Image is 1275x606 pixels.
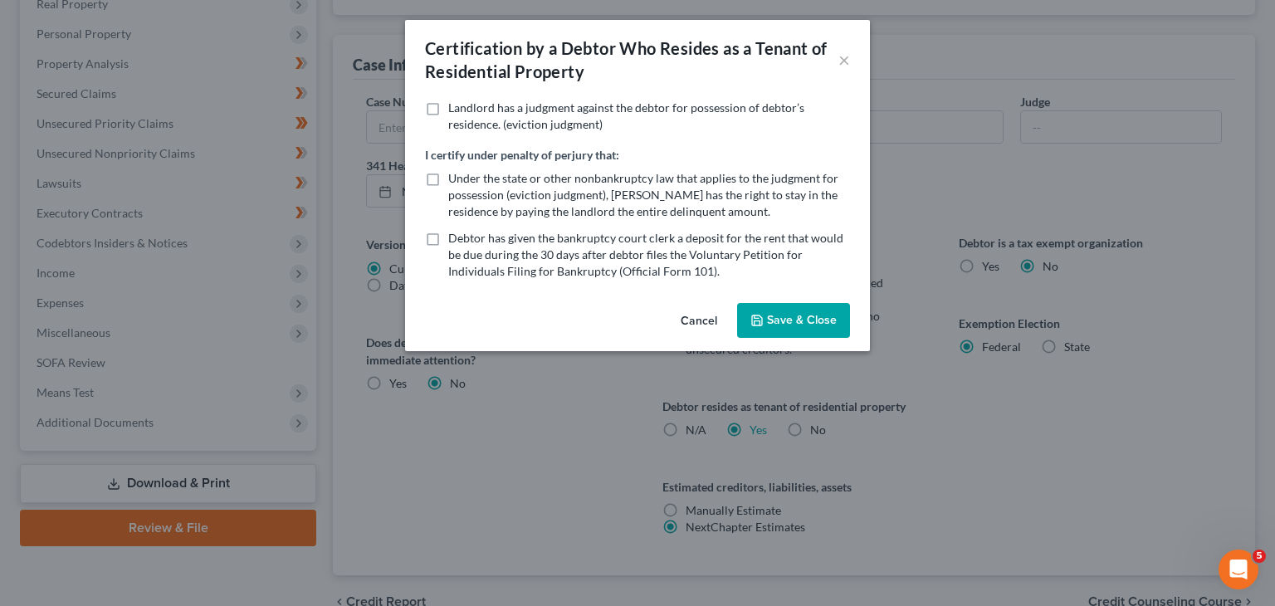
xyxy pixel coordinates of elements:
span: 5 [1253,550,1266,563]
div: Certification by a Debtor Who Resides as a Tenant of Residential Property [425,37,838,83]
button: Save & Close [737,303,850,338]
button: Cancel [667,305,730,338]
span: Landlord has a judgment against the debtor for possession of debtor’s residence. (eviction judgment) [448,100,804,131]
span: Debtor has given the bankruptcy court clerk a deposit for the rent that would be due during the 3... [448,231,843,278]
iframe: Intercom live chat [1219,550,1258,589]
label: I certify under penalty of perjury that: [425,146,619,164]
button: × [838,50,850,70]
span: Under the state or other nonbankruptcy law that applies to the judgment for possession (eviction ... [448,171,838,218]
